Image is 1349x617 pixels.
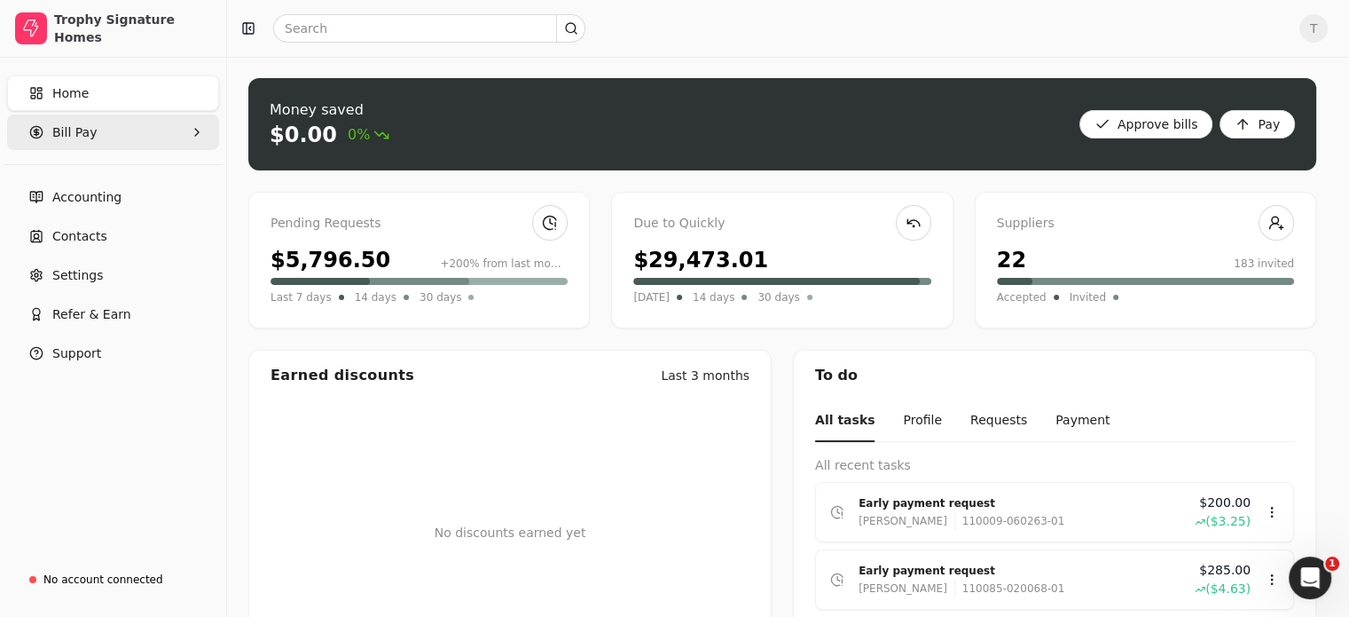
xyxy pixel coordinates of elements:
div: $5,796.50 [271,244,390,276]
div: Money saved [270,99,389,121]
a: Home [7,75,219,111]
div: Due to Quickly [633,214,930,233]
span: Support [52,344,101,363]
span: ($3.25) [1205,512,1251,531]
span: 1 [1325,557,1339,571]
div: Trophy Signature Homes [54,11,211,46]
div: [PERSON_NAME] [859,512,947,530]
input: Search [273,14,585,43]
span: Home [52,84,89,103]
button: T [1299,14,1328,43]
span: Refer & Earn [52,305,131,324]
span: ($4.63) [1205,580,1251,598]
div: Suppliers [997,214,1294,233]
div: 22 [997,244,1026,276]
div: Pending Requests [271,214,568,233]
div: +200% from last month [440,256,568,272]
span: Settings [52,266,103,285]
div: All recent tasks [815,456,1294,475]
div: No account connected [43,572,163,588]
span: Bill Pay [52,123,97,142]
span: Invited [1070,289,1106,306]
div: Earned discounts [271,365,414,386]
span: Contacts [52,227,107,246]
a: Settings [7,257,219,293]
button: Approve bills [1079,110,1213,138]
a: Contacts [7,218,219,254]
div: 110085-020068-01 [954,580,1065,597]
span: Last 7 days [271,289,332,306]
button: Pay [1220,110,1295,138]
button: Payment [1055,400,1110,442]
span: Accepted [997,289,1047,306]
div: Last 3 months [661,367,749,385]
div: Early payment request [859,494,1180,512]
div: 183 invited [1234,256,1294,272]
iframe: Intercom live chat [1289,557,1331,599]
a: No account connected [7,564,219,596]
span: $200.00 [1199,494,1251,512]
span: 14 days [355,289,396,306]
div: $29,473.01 [633,244,768,276]
span: Accounting [52,188,122,207]
button: Profile [903,400,942,442]
span: 30 days [420,289,461,306]
span: $285.00 [1199,561,1251,580]
div: No discounts earned yet [435,495,586,571]
div: To do [794,351,1315,400]
div: [PERSON_NAME] [859,580,947,597]
button: All tasks [815,400,874,442]
button: Support [7,336,219,371]
a: Accounting [7,179,219,215]
div: Early payment request [859,562,1180,580]
span: 0% [348,124,389,146]
div: $0.00 [270,121,337,149]
span: 14 days [693,289,734,306]
button: Requests [970,400,1027,442]
button: Refer & Earn [7,297,219,332]
span: [DATE] [633,289,670,306]
span: 30 days [757,289,799,306]
button: Bill Pay [7,115,219,150]
div: 110009-060263-01 [954,512,1065,530]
